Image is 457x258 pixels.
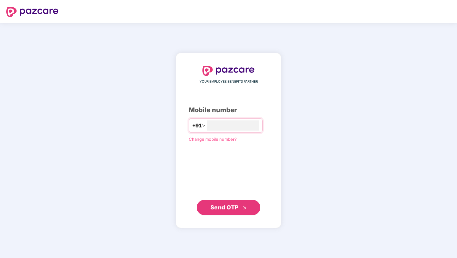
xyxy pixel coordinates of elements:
[189,137,237,142] a: Change mobile number?
[189,105,268,115] div: Mobile number
[192,122,202,130] span: +91
[210,204,239,211] span: Send OTP
[200,79,258,84] span: YOUR EMPLOYEE BENEFITS PARTNER
[202,124,206,127] span: down
[243,206,247,210] span: double-right
[6,7,58,17] img: logo
[202,66,255,76] img: logo
[197,200,260,215] button: Send OTPdouble-right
